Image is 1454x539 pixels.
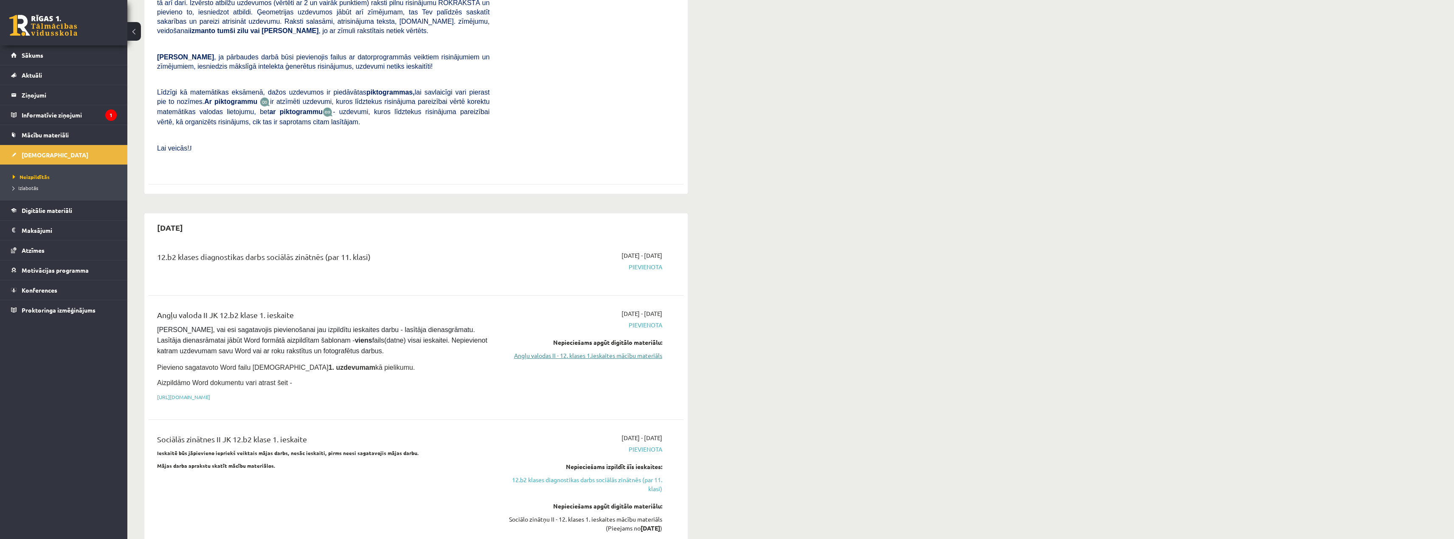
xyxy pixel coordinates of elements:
[260,97,270,107] img: JfuEzvunn4EvwAAAAASUVORK5CYII=
[157,394,210,400] a: [URL][DOMAIN_NAME]
[22,306,96,314] span: Proktoringa izmēģinājums
[22,71,42,79] span: Aktuāli
[204,98,257,105] b: Ar piktogrammu
[11,145,117,165] a: [DEMOGRAPHIC_DATA]
[22,266,89,274] span: Motivācijas programma
[190,27,215,34] b: izmanto
[157,364,415,371] span: Pievieno sagatavoto Word failu [DEMOGRAPHIC_DATA] kā pielikumu.
[11,300,117,320] a: Proktoringa izmēģinājums
[22,221,117,240] legend: Maksājumi
[22,131,69,139] span: Mācību materiāli
[622,251,662,260] span: [DATE] - [DATE]
[22,151,88,159] span: [DEMOGRAPHIC_DATA]
[11,221,117,240] a: Maksājumi
[157,89,489,105] span: Līdzīgi kā matemātikas eksāmenā, dažos uzdevumos ir piedāvātas lai savlaicīgi vari pierast pie to...
[641,524,660,532] strong: [DATE]
[11,240,117,260] a: Atzīmes
[22,85,117,105] legend: Ziņojumi
[11,260,117,280] a: Motivācijas programma
[22,105,117,125] legend: Informatīvie ziņojumi
[11,125,117,145] a: Mācību materiāli
[323,107,333,117] img: wKvN42sLe3LLwAAAABJRU5ErkJggg==
[329,364,375,371] strong: 1. uzdevumam
[502,515,662,533] div: Sociālo zinātņu II - 12. klases 1. ieskaites mācību materiāls (Pieejams no )
[502,321,662,330] span: Pievienota
[13,173,119,181] a: Neizpildītās
[157,98,489,115] span: ir atzīmēti uzdevumi, kuros līdztekus risinājuma pareizībai vērtē korektu matemātikas valodas lie...
[13,184,38,191] span: Izlabotās
[269,108,323,115] b: ar piktogrammu
[105,109,117,121] i: 1
[157,450,419,456] strong: Ieskaitē būs jāpievieno iepriekš veiktais mājas darbs, nesāc ieskaiti, pirms neesi sagatavojis mā...
[157,326,489,355] span: [PERSON_NAME], vai esi sagatavojis pievienošanai jau izpildītu ieskaites darbu - lasītāja dienasg...
[622,433,662,442] span: [DATE] - [DATE]
[13,184,119,192] a: Izlabotās
[502,338,662,347] div: Nepieciešams apgūt digitālo materiālu:
[622,309,662,318] span: [DATE] - [DATE]
[11,45,117,65] a: Sākums
[157,53,214,61] span: [PERSON_NAME]
[157,433,489,449] div: Sociālās zinātnes II JK 12.b2 klase 1. ieskaite
[502,351,662,360] a: Angļu valodas II - 12. klases 1.ieskaites mācību materiāls
[502,475,662,493] a: 12.b2 klases diagnostikas darbs sociālās zinātnēs (par 11. klasi)
[157,251,489,267] div: 12.b2 klases diagnostikas darbs sociālās zinātnēs (par 11. klasi)
[11,201,117,220] a: Digitālie materiāli
[157,145,189,152] span: Lai veicās!
[11,85,117,105] a: Ziņojumi
[366,89,415,96] b: piktogrammas,
[22,286,57,294] span: Konferences
[217,27,318,34] b: tumši zilu vai [PERSON_NAME]
[13,173,50,180] span: Neizpildītās
[22,207,72,214] span: Digitālie materiāli
[157,309,489,325] div: Angļu valoda II JK 12.b2 klase 1. ieskaite
[157,462,276,469] strong: Mājas darba aprakstu skatīt mācību materiālos.
[502,502,662,511] div: Nepieciešams apgūt digitālo materiālu:
[502,462,662,471] div: Nepieciešams izpildīt šīs ieskaites:
[11,65,117,85] a: Aktuāli
[22,246,45,254] span: Atzīmes
[9,15,77,36] a: Rīgas 1. Tālmācības vidusskola
[157,379,292,386] span: Aizpildāmo Word dokumentu vari atrast šeit -
[11,280,117,300] a: Konferences
[502,445,662,454] span: Pievienota
[189,145,192,152] span: J
[502,263,662,271] span: Pievienota
[11,105,117,125] a: Informatīvie ziņojumi1
[157,53,489,70] span: , ja pārbaudes darbā būsi pievienojis failus ar datorprogrammās veiktiem risinājumiem un zīmējumi...
[22,51,43,59] span: Sākums
[149,218,191,237] h2: [DATE]
[355,337,372,344] strong: viens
